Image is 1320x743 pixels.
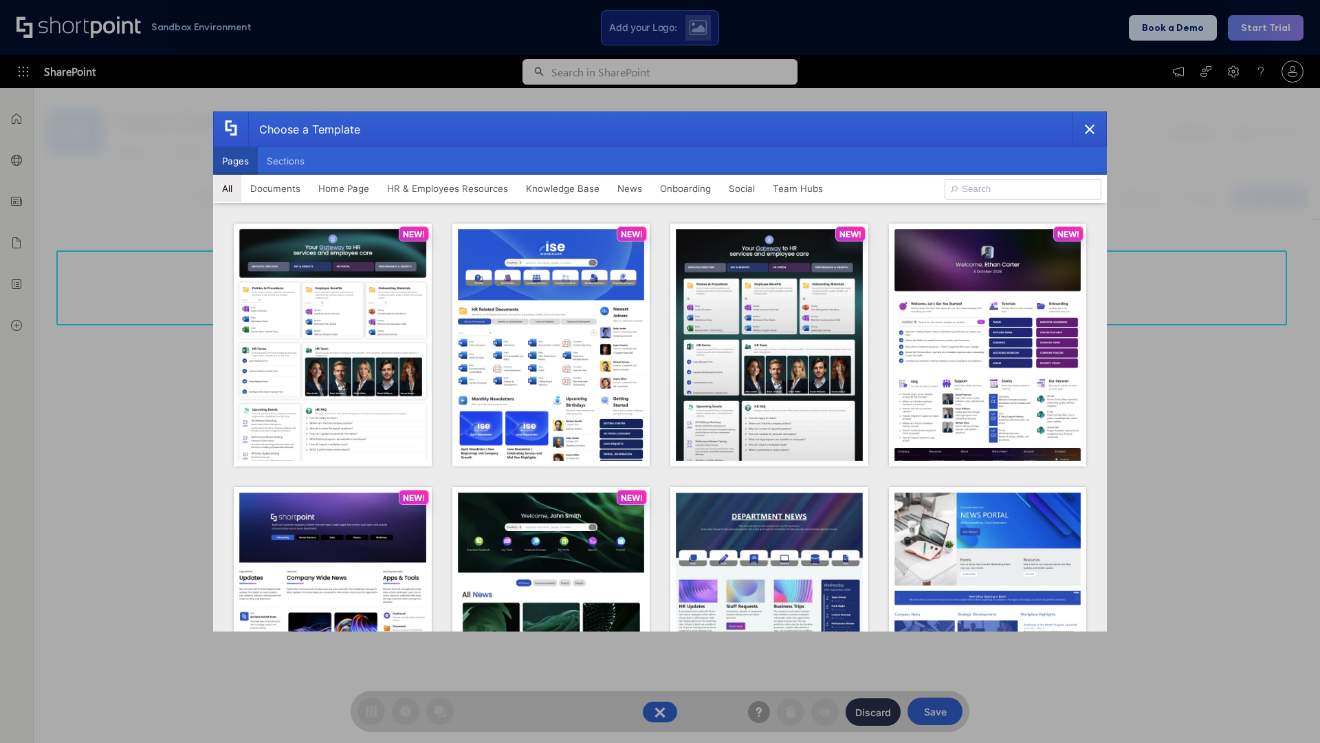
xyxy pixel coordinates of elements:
iframe: Chat Widget [1251,677,1320,743]
p: NEW! [621,493,643,503]
button: News [608,175,651,202]
button: Social [720,175,764,202]
button: HR & Employees Resources [378,175,517,202]
button: Documents [241,175,309,202]
button: Home Page [309,175,378,202]
button: Team Hubs [764,175,832,202]
input: Search [945,179,1101,200]
p: NEW! [839,229,861,239]
button: Sections [258,147,313,175]
button: Onboarding [651,175,720,202]
p: NEW! [403,493,425,503]
button: Knowledge Base [517,175,608,202]
div: Choose a Template [248,112,360,147]
p: NEW! [1057,229,1079,239]
p: NEW! [403,229,425,239]
button: Pages [213,147,258,175]
div: template selector [213,111,1107,632]
button: All [213,175,241,202]
p: NEW! [621,229,643,239]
